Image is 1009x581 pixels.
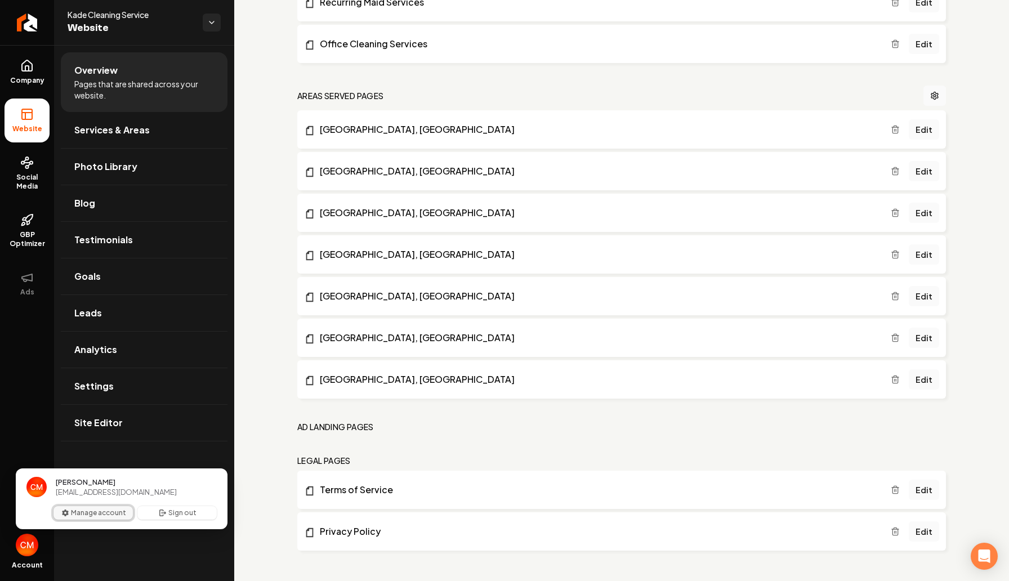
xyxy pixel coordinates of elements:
a: Edit [909,480,939,500]
button: Sign out [137,506,217,520]
span: Photo Library [74,160,137,173]
img: Cindy Moran [26,477,47,497]
img: Rebolt Logo [17,14,38,32]
div: Open Intercom Messenger [971,543,998,570]
span: Overview [74,64,118,77]
a: Edit [909,286,939,306]
a: Terms of Service [304,483,891,497]
a: [GEOGRAPHIC_DATA], [GEOGRAPHIC_DATA] [304,331,891,345]
img: Cindy Moran [16,534,38,556]
a: Edit [909,328,939,348]
div: User button popover [16,468,227,529]
span: Services & Areas [74,123,150,137]
span: Kade Cleaning Service [68,9,194,20]
a: Edit [909,203,939,223]
span: Ads [16,288,39,297]
span: Leads [74,306,102,320]
span: Settings [74,379,114,393]
span: Company [6,76,49,85]
span: Account [12,561,43,570]
span: Website [68,20,194,36]
span: GBP Optimizer [5,230,50,248]
a: [GEOGRAPHIC_DATA], [GEOGRAPHIC_DATA] [304,248,891,261]
span: Testimonials [74,233,133,247]
span: Pages that are shared across your website. [74,78,214,101]
span: Analytics [74,343,117,356]
a: Edit [909,244,939,265]
a: [GEOGRAPHIC_DATA], [GEOGRAPHIC_DATA] [304,123,891,136]
a: [GEOGRAPHIC_DATA], [GEOGRAPHIC_DATA] [304,289,891,303]
h2: Legal Pages [297,455,351,466]
span: Blog [74,196,95,210]
a: Edit [909,34,939,54]
h2: Ad landing pages [297,421,374,432]
span: Site Editor [74,416,123,430]
a: [GEOGRAPHIC_DATA], [GEOGRAPHIC_DATA] [304,206,891,220]
button: Manage account [53,506,133,520]
span: Social Media [5,173,50,191]
a: Edit [909,161,939,181]
span: [EMAIL_ADDRESS][DOMAIN_NAME] [56,487,177,497]
button: Close user button [16,534,38,556]
span: Goals [74,270,101,283]
a: Privacy Policy [304,525,891,538]
span: Website [8,124,47,133]
a: [GEOGRAPHIC_DATA], [GEOGRAPHIC_DATA] [304,164,891,178]
h2: Areas Served Pages [297,90,383,101]
a: [GEOGRAPHIC_DATA], [GEOGRAPHIC_DATA] [304,373,891,386]
a: Edit [909,521,939,542]
a: Office Cleaning Services [304,37,891,51]
a: Edit [909,119,939,140]
span: [PERSON_NAME] [56,477,115,487]
a: Edit [909,369,939,390]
